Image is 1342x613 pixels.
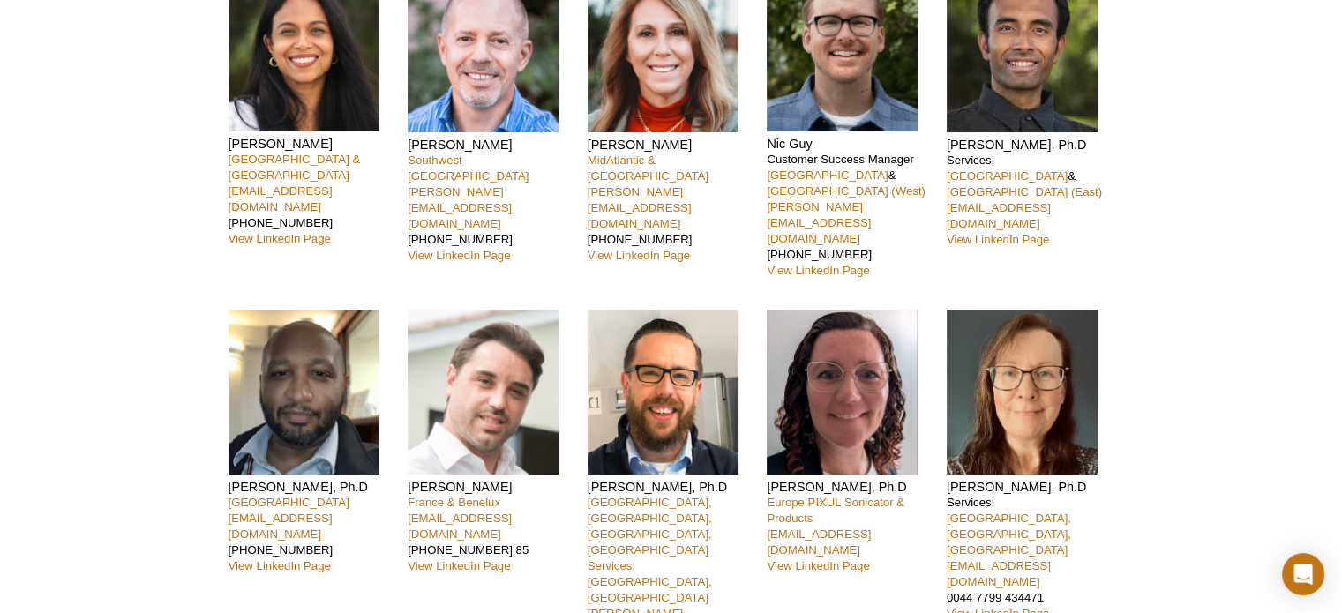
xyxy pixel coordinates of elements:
h4: [PERSON_NAME], Ph.D [947,479,1113,495]
a: View LinkedIn Page [767,559,869,572]
a: [GEOGRAPHIC_DATA] [947,169,1068,183]
h4: [PERSON_NAME] [408,137,574,153]
a: [GEOGRAPHIC_DATA], [GEOGRAPHIC_DATA], [GEOGRAPHIC_DATA] [947,512,1071,557]
a: [GEOGRAPHIC_DATA], [GEOGRAPHIC_DATA], [GEOGRAPHIC_DATA], [GEOGRAPHIC_DATA]Services: [GEOGRAPHIC_D... [588,496,712,604]
a: View LinkedIn Page [588,249,690,262]
p: Customer Success Manager & [PHONE_NUMBER] [767,152,933,279]
img: Matthias Spiller-Becker headshot [588,310,738,475]
h4: [PERSON_NAME], Ph.D [229,479,395,495]
p: [PHONE_NUMBER] 85 [408,495,574,574]
a: [EMAIL_ADDRESS][DOMAIN_NAME] [229,184,333,213]
a: [GEOGRAPHIC_DATA] & [GEOGRAPHIC_DATA] [229,153,361,182]
a: View LinkedIn Page [229,559,331,572]
img: Kevin Celestrin headshot [229,310,379,475]
a: Europe PIXUL Sonicator & Products [767,496,904,525]
a: MidAtlantic & [GEOGRAPHIC_DATA] [588,153,708,183]
a: [GEOGRAPHIC_DATA] [767,168,888,182]
h4: [PERSON_NAME] [588,137,754,153]
h4: Nic Guy [767,136,933,152]
a: [PERSON_NAME][EMAIL_ADDRESS][DOMAIN_NAME] [408,185,512,230]
p: [PHONE_NUMBER] [229,495,395,574]
a: [EMAIL_ADDRESS][DOMAIN_NAME] [767,527,871,557]
a: [GEOGRAPHIC_DATA] (West) [767,184,926,198]
a: View LinkedIn Page [947,233,1049,246]
a: View LinkedIn Page [229,232,331,245]
a: View LinkedIn Page [408,559,510,572]
a: [EMAIL_ADDRESS][DOMAIN_NAME] [408,512,512,541]
a: [PERSON_NAME][EMAIL_ADDRESS][DOMAIN_NAME] [767,200,871,245]
a: France & Benelux [408,496,500,509]
h4: [PERSON_NAME], Ph.D [767,479,933,495]
h4: [PERSON_NAME], Ph.D [947,137,1113,153]
img: Michelle Wragg headshot [947,310,1098,475]
a: [PERSON_NAME][EMAIL_ADDRESS][DOMAIN_NAME] [588,185,692,230]
a: [EMAIL_ADDRESS][DOMAIN_NAME] [947,559,1051,588]
a: Southwest [GEOGRAPHIC_DATA] [408,153,529,183]
a: [GEOGRAPHIC_DATA] (East) [947,185,1102,198]
a: [GEOGRAPHIC_DATA] [229,496,349,509]
h4: [PERSON_NAME], Ph.D [588,479,754,495]
a: [EMAIL_ADDRESS][DOMAIN_NAME] [229,512,333,541]
p: [PHONE_NUMBER] [588,153,754,264]
div: Open Intercom Messenger [1282,553,1324,595]
p: [PHONE_NUMBER] [408,153,574,264]
img: Anne-Sophie Ay-Berthomieu headshot [767,310,918,475]
a: View LinkedIn Page [408,249,510,262]
p: [PHONE_NUMBER] [229,152,395,247]
img: Clément Proux headshot [408,310,559,475]
a: View LinkedIn Page [767,264,869,277]
a: [EMAIL_ADDRESS][DOMAIN_NAME] [947,201,1051,230]
h4: [PERSON_NAME] [229,136,395,152]
h4: [PERSON_NAME] [408,479,574,495]
p: Services: & [947,153,1113,248]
